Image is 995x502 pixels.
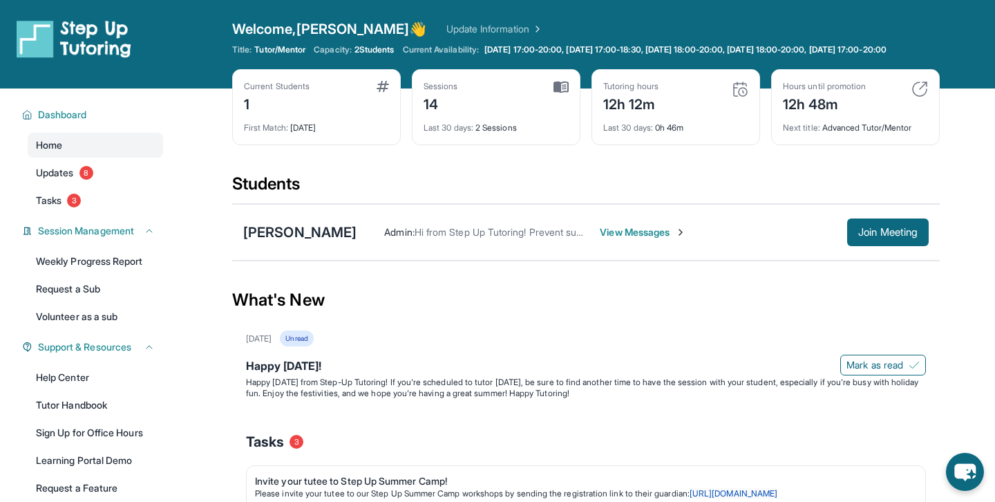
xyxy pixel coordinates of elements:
[28,304,163,329] a: Volunteer as a sub
[446,22,543,36] a: Update Information
[28,188,163,213] a: Tasks3
[255,488,906,499] p: Please invite your tutee to our Step Up Summer Camp workshops by sending the registration link to...
[553,81,569,93] img: card
[783,81,866,92] div: Hours until promotion
[28,160,163,185] a: Updates8
[36,138,62,152] span: Home
[232,19,427,39] span: Welcome, [PERSON_NAME] 👋
[858,228,918,236] span: Join Meeting
[783,114,928,133] div: Advanced Tutor/Mentor
[909,360,920,371] img: Mark as read
[603,81,658,92] div: Tutoring hours
[28,133,163,158] a: Home
[243,223,357,242] div: [PERSON_NAME]
[32,340,155,354] button: Support & Resources
[28,476,163,501] a: Request a Feature
[847,219,929,246] button: Join Meeting
[424,122,473,133] span: Last 30 days :
[36,166,74,180] span: Updates
[28,277,163,301] a: Request a Sub
[32,224,155,238] button: Session Management
[232,270,940,331] div: What's New
[290,435,303,449] span: 3
[911,81,928,97] img: card
[28,393,163,418] a: Tutor Handbook
[38,340,131,354] span: Support & Resources
[244,114,389,133] div: [DATE]
[603,122,653,133] span: Last 30 days :
[946,453,984,491] button: chat-button
[840,355,926,375] button: Mark as read
[354,44,395,55] span: 2 Students
[280,331,313,346] div: Unread
[783,122,820,133] span: Next title :
[484,44,887,55] span: [DATE] 17:00-20:00, [DATE] 17:00-18:30, [DATE] 18:00-20:00, [DATE] 18:00-20:00, [DATE] 17:00-20:00
[254,44,305,55] span: Tutor/Mentor
[17,19,131,58] img: logo
[690,488,777,499] a: [URL][DOMAIN_NAME]
[846,358,903,372] span: Mark as read
[783,92,866,114] div: 12h 48m
[675,227,686,238] img: Chevron-Right
[28,420,163,445] a: Sign Up for Office Hours
[529,22,543,36] img: Chevron Right
[403,44,479,55] span: Current Availability:
[67,194,81,207] span: 3
[424,92,458,114] div: 14
[38,224,134,238] span: Session Management
[79,166,93,180] span: 8
[246,432,284,452] span: Tasks
[28,448,163,473] a: Learning Portal Demo
[232,44,252,55] span: Title:
[38,108,87,122] span: Dashboard
[603,92,658,114] div: 12h 12m
[36,194,61,207] span: Tasks
[232,173,940,203] div: Students
[424,114,569,133] div: 2 Sessions
[384,226,414,238] span: Admin :
[244,81,310,92] div: Current Students
[28,365,163,390] a: Help Center
[32,108,155,122] button: Dashboard
[482,44,889,55] a: [DATE] 17:00-20:00, [DATE] 17:00-18:30, [DATE] 18:00-20:00, [DATE] 18:00-20:00, [DATE] 17:00-20:00
[244,122,288,133] span: First Match :
[246,333,272,344] div: [DATE]
[732,81,748,97] img: card
[314,44,352,55] span: Capacity:
[28,249,163,274] a: Weekly Progress Report
[600,225,686,239] span: View Messages
[246,377,926,399] p: Happy [DATE] from Step-Up Tutoring! If you're scheduled to tutor [DATE], be sure to find another ...
[246,357,926,377] div: Happy [DATE]!
[377,81,389,92] img: card
[244,92,310,114] div: 1
[424,81,458,92] div: Sessions
[603,114,748,133] div: 0h 46m
[255,474,906,488] div: Invite your tutee to Step Up Summer Camp!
